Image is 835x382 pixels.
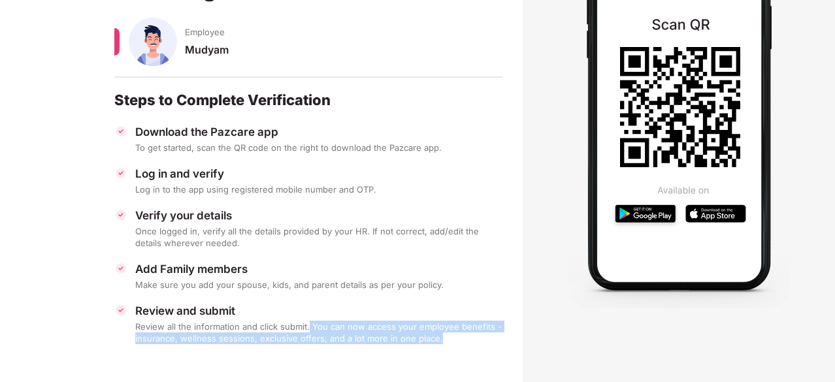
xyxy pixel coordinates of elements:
span: Employee [185,26,225,38]
div: Steps to Complete Verification [114,91,503,109]
div: Log in and verify [135,167,503,181]
div: Once logged in, verify all the details provided by your HR. If not correct, add/edit the details ... [135,225,503,249]
div: Add Family members [135,262,503,276]
img: svg+xml;base64,PHN2ZyBpZD0iVGljay0zMngzMiIgeG1sbnM9Imh0dHA6Ly93d3cudzMub3JnLzIwMDAvc3ZnIiB3aWR0aD... [114,208,127,221]
div: To get started, scan the QR code on the right to download the Pazcare app. [135,142,503,153]
img: svg+xml;base64,PHN2ZyBpZD0iVGljay0zMngzMiIgeG1sbnM9Imh0dHA6Ly93d3cudzMub3JnLzIwMDAvc3ZnIiB3aWR0aD... [114,304,127,317]
img: svg+xml;base64,PHN2ZyBpZD0iVGljay0zMngzMiIgeG1sbnM9Imh0dHA6Ly93d3cudzMub3JnLzIwMDAvc3ZnIiB3aWR0aD... [114,125,127,138]
div: Review and submit [135,304,503,318]
div: Mudyam [185,43,503,69]
div: Review all the information and click submit. You can now access your employee benefits - insuranc... [135,321,503,344]
div: Make sure you add your spouse, kids, and parent details as per your policy. [135,279,503,291]
div: Verify your details [135,208,503,223]
img: svg+xml;base64,PHN2ZyBpZD0iVGljay0zMngzMiIgeG1sbnM9Imh0dHA6Ly93d3cudzMub3JnLzIwMDAvc3ZnIiB3aWR0aD... [114,262,127,275]
img: svg+xml;base64,PHN2ZyBpZD0iVGljay0zMngzMiIgeG1sbnM9Imh0dHA6Ly93d3cudzMub3JnLzIwMDAvc3ZnIiB3aWR0aD... [114,167,127,180]
img: svg+xml;base64,PHN2ZyBpZD0iU3BvdXNlX01hbGUiIHhtbG5zPSJodHRwOi8vd3d3LnczLm9yZy8yMDAwL3N2ZyIgeG1sbn... [129,18,177,66]
div: Download the Pazcare app [135,125,503,139]
div: Log in to the app using registered mobile number and OTP. [135,183,503,195]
